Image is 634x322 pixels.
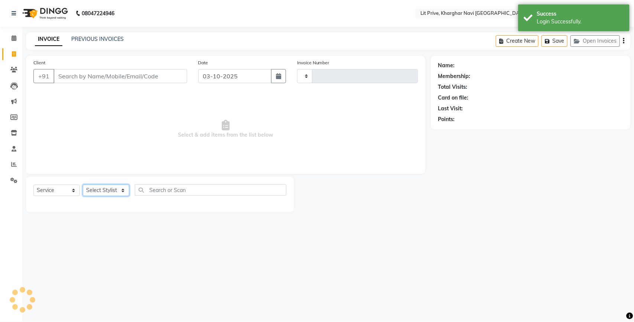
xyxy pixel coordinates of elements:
[71,36,124,42] a: PREVIOUS INVOICES
[542,35,568,47] button: Save
[33,59,45,66] label: Client
[297,59,329,66] label: Invoice Number
[496,35,539,47] button: Create New
[438,116,455,123] div: Points:
[570,35,620,47] button: Open Invoices
[438,83,468,91] div: Total Visits:
[35,33,62,46] a: INVOICE
[19,3,70,24] img: logo
[537,10,624,18] div: Success
[33,69,54,83] button: +91
[135,184,286,196] input: Search or Scan
[53,69,187,83] input: Search by Name/Mobile/Email/Code
[438,62,455,69] div: Name:
[198,59,208,66] label: Date
[438,94,469,102] div: Card on file:
[33,92,418,166] span: Select & add items from the list below
[537,18,624,26] div: Login Successfully.
[82,3,114,24] b: 08047224946
[438,72,471,80] div: Membership:
[438,105,463,113] div: Last Visit:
